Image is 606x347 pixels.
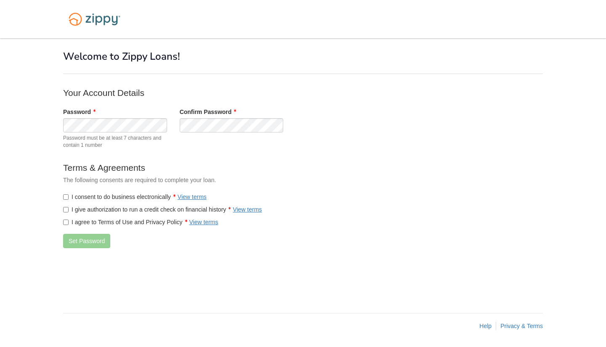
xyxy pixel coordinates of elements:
[63,218,218,226] label: I agree to Terms of Use and Privacy Policy
[63,234,110,248] button: Set Password
[63,207,69,212] input: I give authorization to run a credit check on financial historyView terms
[63,51,543,62] h1: Welcome to Zippy Loans!
[180,108,237,116] label: Confirm Password
[63,135,167,149] span: Password must be at least 7 characters and contain 1 number
[63,176,400,184] p: The following consents are required to complete your loan.
[63,194,69,200] input: I consent to do business electronicallyView terms
[500,323,543,329] a: Privacy & Terms
[180,118,284,132] input: Verify Password
[233,206,262,213] a: View terms
[189,219,218,225] a: View terms
[63,87,400,99] p: Your Account Details
[63,108,96,116] label: Password
[63,8,126,30] img: Logo
[479,323,492,329] a: Help
[178,193,207,200] a: View terms
[63,220,69,225] input: I agree to Terms of Use and Privacy PolicyView terms
[63,205,262,214] label: I give authorization to run a credit check on financial history
[63,162,400,174] p: Terms & Agreements
[63,193,207,201] label: I consent to do business electronically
